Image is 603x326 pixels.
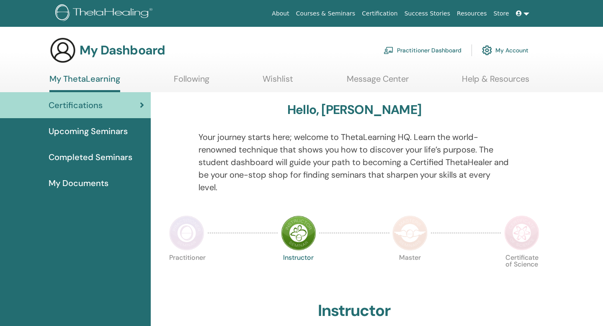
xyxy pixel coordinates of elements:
a: Certification [358,6,401,21]
img: Certificate of Science [504,215,539,251]
span: Upcoming Seminars [49,125,128,137]
img: chalkboard-teacher.svg [384,47,394,54]
h3: My Dashboard [80,43,165,58]
a: Courses & Seminars [293,6,359,21]
img: generic-user-icon.jpg [49,37,76,64]
p: Your journey starts here; welcome to ThetaLearning HQ. Learn the world-renowned technique that sh... [198,131,510,194]
span: My Documents [49,177,108,189]
h2: Instructor [318,301,391,321]
img: cog.svg [482,43,492,57]
a: Wishlist [263,74,293,90]
p: Instructor [281,254,316,290]
p: Practitioner [169,254,204,290]
a: Message Center [347,74,409,90]
a: My ThetaLearning [49,74,120,92]
p: Certificate of Science [504,254,539,290]
a: Resources [454,6,490,21]
span: Certifications [49,99,103,111]
img: Instructor [281,215,316,251]
span: Completed Seminars [49,151,132,163]
a: Help & Resources [462,74,529,90]
a: Store [490,6,513,21]
a: Practitioner Dashboard [384,41,461,60]
a: Success Stories [401,6,454,21]
a: Following [174,74,209,90]
h3: Hello, [PERSON_NAME] [287,102,421,117]
img: Master [392,215,428,251]
img: logo.png [55,4,155,23]
a: My Account [482,41,528,60]
a: About [268,6,292,21]
p: Master [392,254,428,290]
img: Practitioner [169,215,204,251]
